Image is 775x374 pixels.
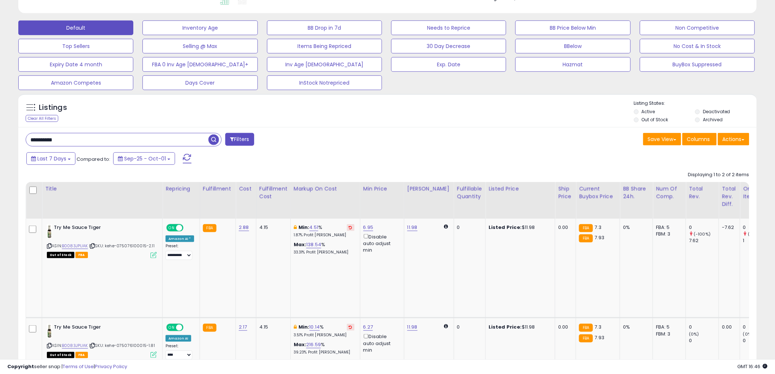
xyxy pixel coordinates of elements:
[689,185,716,200] div: Total Rev.
[259,224,285,231] div: 4.15
[47,224,52,239] img: 41XVVqL18RL._SL40_.jpg
[290,182,360,219] th: The percentage added to the cost of goods (COGS) that forms the calculator for Min & Max prices.
[682,133,717,145] button: Columns
[294,324,355,337] div: %
[167,225,176,231] span: ON
[26,115,58,122] div: Clear All Filters
[623,224,647,231] div: 0%
[656,231,680,237] div: FBM: 3
[239,185,253,193] div: Cost
[656,224,680,231] div: FBA: 5
[595,224,601,231] span: 7.3
[54,324,143,333] b: Try Me Sauce Tiger
[62,243,88,249] a: B0083JPUAK
[595,323,601,330] span: 7.3
[642,108,655,115] label: Active
[203,224,216,232] small: FBA
[267,75,382,90] button: InStock Notrepriced
[743,337,773,344] div: 0
[579,324,593,332] small: FBA
[703,116,723,123] label: Archived
[738,363,768,370] span: 2025-10-9 16:46 GMT
[309,323,320,331] a: 10.14
[294,241,355,255] div: %
[294,333,355,338] p: 3.51% Profit [PERSON_NAME]
[743,331,753,337] small: (0%)
[718,133,749,145] button: Actions
[623,185,650,200] div: BB Share 24h.
[166,344,194,360] div: Preset:
[656,324,680,330] div: FBA: 5
[294,250,355,255] p: 33.31% Profit [PERSON_NAME]
[47,352,74,358] span: All listings that are currently out of stock and unavailable for purchase on Amazon
[166,185,197,193] div: Repricing
[26,152,75,165] button: Last 7 Days
[54,224,143,233] b: Try Me Sauce Tiger
[689,331,699,337] small: (0%)
[294,341,307,348] b: Max:
[457,324,480,330] div: 0
[689,237,719,244] div: 7.62
[457,224,480,231] div: 0
[309,224,319,231] a: 4.51
[595,334,605,341] span: 7.93
[18,39,133,53] button: Top Sellers
[363,323,373,331] a: 6.27
[259,185,288,200] div: Fulfillment Cost
[124,155,166,162] span: Sep-25 - Oct-01
[579,224,593,232] small: FBA
[39,103,67,113] h5: Listings
[166,244,194,260] div: Preset:
[259,324,285,330] div: 4.15
[47,324,157,357] div: ASIN:
[363,224,374,231] a: 6.95
[515,57,630,72] button: Hazmat
[634,100,757,107] p: Listing States:
[515,39,630,53] button: BBelow
[363,233,398,253] div: Disable auto adjust min
[166,335,191,342] div: Amazon AI
[623,324,647,330] div: 0%
[142,57,257,72] button: FBA 0 Inv Age [DEMOGRAPHIC_DATA]+
[294,233,355,238] p: 1.87% Profit [PERSON_NAME]
[640,39,755,53] button: No Cost & In Stock
[642,116,668,123] label: Out of Stock
[743,185,770,200] div: Ordered Items
[656,331,680,337] div: FBM: 3
[294,241,307,248] b: Max:
[694,231,711,237] small: (-100%)
[142,75,257,90] button: Days Cover
[267,21,382,35] button: BB Drop in 7d
[298,224,309,231] b: Min:
[18,75,133,90] button: Amazon Competes
[18,21,133,35] button: Default
[722,324,734,330] div: 0.00
[306,241,321,248] a: 138.54
[656,185,683,200] div: Num of Comp.
[47,324,52,338] img: 41XVVqL18RL._SL40_.jpg
[595,234,605,241] span: 7.93
[298,323,309,330] b: Min:
[457,185,482,200] div: Fulfillable Quantity
[391,39,506,53] button: 30 Day Decrease
[77,156,110,163] span: Compared to:
[89,342,155,348] span: | SKU: kehe-075076100015-1.81
[89,243,155,249] span: | SKU: kehe-075076100015-2.11
[95,363,127,370] a: Privacy Policy
[407,323,418,331] a: 11.98
[688,171,749,178] div: Displaying 1 to 2 of 2 items
[558,185,573,200] div: Ship Price
[7,363,34,370] strong: Copyright
[63,363,94,370] a: Terms of Use
[225,133,254,146] button: Filters
[689,224,719,231] div: 0
[689,337,719,344] div: 0
[558,224,570,231] div: 0.00
[18,57,133,72] button: Expiry Date 4 month
[743,324,773,330] div: 0
[62,342,88,349] a: B0083JPUAK
[743,237,773,244] div: 1
[267,39,382,53] button: Items Being Repriced
[687,136,710,143] span: Columns
[640,57,755,72] button: BuyBox Suppressed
